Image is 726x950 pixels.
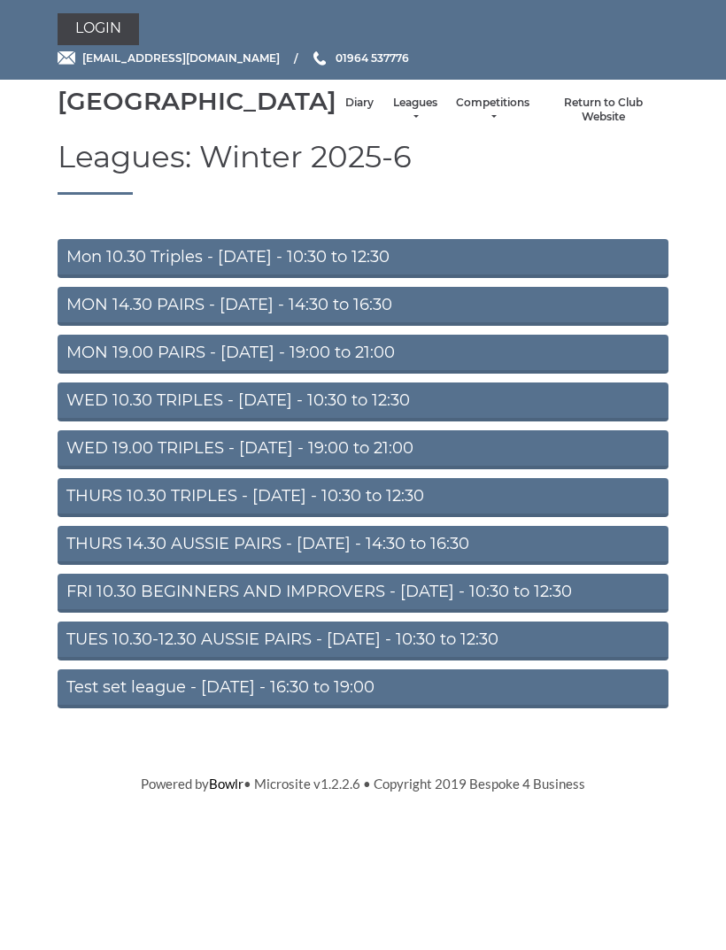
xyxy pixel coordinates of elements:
[58,13,139,45] a: Login
[58,238,668,277] a: Mon 10.30 Triples - [DATE] - 10:30 to 12:30
[456,96,529,125] a: Competitions
[336,51,409,65] span: 01964 537776
[141,776,585,792] span: Powered by • Microsite v1.2.2.6 • Copyright 2019 Bespoke 4 Business
[345,96,374,111] a: Diary
[58,141,668,194] h1: Leagues: Winter 2025-6
[82,51,280,65] span: [EMAIL_ADDRESS][DOMAIN_NAME]
[58,429,668,468] a: WED 19.00 TRIPLES - [DATE] - 19:00 to 21:00
[58,334,668,373] a: MON 19.00 PAIRS - [DATE] - 19:00 to 21:00
[58,382,668,421] a: WED 10.30 TRIPLES - [DATE] - 10:30 to 12:30
[391,96,438,125] a: Leagues
[547,96,660,125] a: Return to Club Website
[313,51,326,66] img: Phone us
[58,573,668,612] a: FRI 10.30 BEGINNERS AND IMPROVERS - [DATE] - 10:30 to 12:30
[58,286,668,325] a: MON 14.30 PAIRS - [DATE] - 14:30 to 16:30
[58,51,75,65] img: Email
[58,477,668,516] a: THURS 10.30 TRIPLES - [DATE] - 10:30 to 12:30
[311,50,409,66] a: Phone us 01964 537776
[58,50,280,66] a: Email [EMAIL_ADDRESS][DOMAIN_NAME]
[58,525,668,564] a: THURS 14.30 AUSSIE PAIRS - [DATE] - 14:30 to 16:30
[58,88,336,115] div: [GEOGRAPHIC_DATA]
[58,621,668,660] a: TUES 10.30-12.30 AUSSIE PAIRS - [DATE] - 10:30 to 12:30
[209,776,243,792] a: Bowlr
[58,668,668,707] a: Test set league - [DATE] - 16:30 to 19:00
